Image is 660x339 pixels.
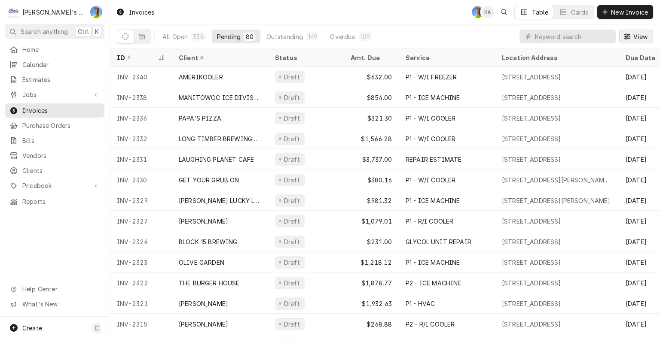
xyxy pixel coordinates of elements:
div: [STREET_ADDRESS][PERSON_NAME] [502,196,611,205]
div: P1 - ICE MACHINE [406,258,460,267]
div: Draft [283,73,301,82]
div: Draft [283,258,301,267]
div: [STREET_ADDRESS] [502,134,561,143]
span: C [95,324,99,333]
div: GLYCOL UNIT REPAIR [406,237,471,246]
div: Greg Austin's Avatar [90,6,102,18]
div: $231.00 [344,231,399,252]
a: Vendors [5,148,104,163]
span: Pricebook [22,181,87,190]
button: Search anythingCtrlK [5,24,104,39]
div: [STREET_ADDRESS] [502,217,561,226]
div: [STREET_ADDRESS] [502,299,561,308]
span: Reports [22,197,100,206]
div: Draft [283,196,301,205]
a: Calendar [5,58,104,72]
a: Go to What's New [5,297,104,311]
div: INV-2331 [110,149,172,169]
a: Go to Jobs [5,88,104,102]
span: New Invoice [609,8,650,17]
div: P1 - HVAC [406,299,435,308]
div: REPAIR ESTIMATE [406,155,461,164]
div: Status [275,53,335,62]
div: $854.00 [344,87,399,108]
div: Draft [283,278,301,288]
div: Draft [283,237,301,246]
div: [STREET_ADDRESS] [502,114,561,123]
div: $380.16 [344,169,399,190]
span: Jobs [22,90,87,99]
a: Clients [5,163,104,178]
span: Calendar [22,60,100,69]
div: INV-2327 [110,211,172,231]
span: View [632,32,649,41]
div: Draft [283,320,301,329]
div: [STREET_ADDRESS] [502,237,561,246]
div: INV-2321 [110,293,172,314]
div: Draft [283,134,301,143]
div: $1,878.77 [344,272,399,293]
div: AMERIKOOLER [179,73,223,82]
div: Greg Austin's Avatar [472,6,484,18]
div: [STREET_ADDRESS] [502,320,561,329]
a: Go to Pricebook [5,179,104,193]
div: P1 - W/I FREEZER [406,73,457,82]
div: INV-2330 [110,169,172,190]
div: P2 - ICE MACHINE [406,278,461,288]
div: GA [90,6,102,18]
div: 338 [193,32,204,41]
div: LAUGHING PLANET CAFE [179,155,254,164]
div: Draft [283,93,301,102]
div: KA [482,6,494,18]
span: K [95,27,99,36]
span: Estimates [22,75,100,84]
div: [STREET_ADDRESS] [502,278,561,288]
button: Open search [497,5,511,19]
a: Go to Help Center [5,282,104,296]
button: View [619,30,653,43]
div: $1,218.12 [344,252,399,272]
div: Outstanding [266,32,303,41]
span: Clients [22,166,100,175]
span: Help Center [22,285,99,294]
div: INV-2329 [110,190,172,211]
div: [STREET_ADDRESS][PERSON_NAME][PERSON_NAME] [502,176,612,185]
a: Bills [5,133,104,148]
div: INV-2338 [110,87,172,108]
div: THE BURGER HOUSE [179,278,240,288]
div: INV-2324 [110,231,172,252]
div: [PERSON_NAME]'s Refrigeration [22,8,86,17]
span: What's New [22,300,99,309]
a: Home [5,42,104,57]
div: PAPA'S PIZZA [179,114,221,123]
div: [STREET_ADDRESS] [502,73,561,82]
div: 109 [361,32,370,41]
div: Draft [283,114,301,123]
div: Service [406,53,486,62]
div: INV-2323 [110,252,172,272]
div: $321.30 [344,108,399,128]
div: BLOCK 15 BREWING [179,237,238,246]
div: [PERSON_NAME] [179,299,228,308]
div: Korey Austin's Avatar [482,6,494,18]
div: GA [472,6,484,18]
span: Purchase Orders [22,121,100,130]
div: INV-2315 [110,314,172,334]
span: Search anything [21,27,68,36]
div: P1 - W/I COOLER [406,176,455,185]
a: Reports [5,194,104,209]
div: Amt. Due [351,53,390,62]
div: $268.88 [344,314,399,334]
input: Keyword search [535,30,611,43]
div: [STREET_ADDRESS] [502,155,561,164]
span: Ctrl [78,27,89,36]
div: Table [532,8,549,17]
div: $981.32 [344,190,399,211]
div: Client [179,53,260,62]
div: [PERSON_NAME] LUCKY LOGGER [179,196,261,205]
div: Overdue [330,32,355,41]
div: Draft [283,217,301,226]
div: Pending [217,32,241,41]
div: INV-2340 [110,67,172,87]
div: Draft [283,155,301,164]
